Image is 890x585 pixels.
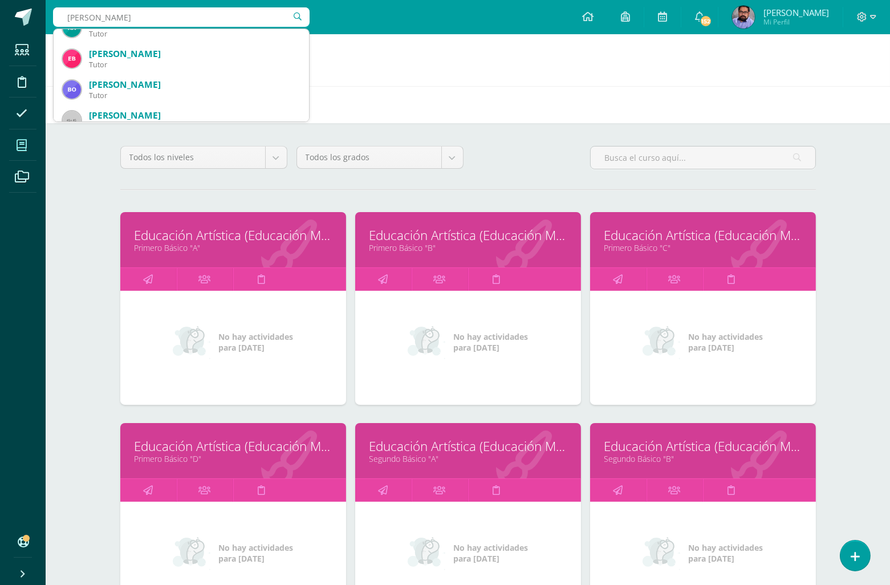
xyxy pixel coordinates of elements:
[53,7,310,27] input: Busca un usuario...
[135,226,332,244] a: Educación Artística (Educación Musical)
[453,542,528,564] span: No hay actividades para [DATE]
[135,242,332,253] a: Primero Básico "A"
[297,147,463,168] a: Todos los grados
[89,91,300,100] div: Tutor
[89,109,300,121] div: [PERSON_NAME]
[218,331,293,353] span: No hay actividades para [DATE]
[218,542,293,564] span: No hay actividades para [DATE]
[173,536,210,570] img: no_activities_small.png
[89,60,300,70] div: Tutor
[306,147,433,168] span: Todos los grados
[604,437,802,455] a: Educación Artística (Educación Musical)
[591,147,815,169] input: Busca el curso aquí...
[732,6,755,29] img: 7c3d6755148f85b195babec4e2a345e8.png
[89,79,300,91] div: [PERSON_NAME]
[173,325,210,359] img: no_activities_small.png
[63,50,81,68] img: 2ed9f767c3993e8355abd01c725c86ee.png
[129,147,257,168] span: Todos los niveles
[369,226,567,244] a: Educación Artística (Educación Musical)
[604,453,802,464] a: Segundo Básico "B"
[763,7,829,18] span: [PERSON_NAME]
[643,325,680,359] img: no_activities_small.png
[604,242,802,253] a: Primero Básico "C"
[135,453,332,464] a: Primero Básico "D"
[408,325,445,359] img: no_activities_small.png
[688,331,763,353] span: No hay actividades para [DATE]
[63,111,81,129] img: 45x45
[369,453,567,464] a: Segundo Básico "A"
[643,536,680,570] img: no_activities_small.png
[604,226,802,244] a: Educación Artística (Educación Musical)
[700,15,712,27] span: 152
[688,542,763,564] span: No hay actividades para [DATE]
[121,147,287,168] a: Todos los niveles
[453,331,528,353] span: No hay actividades para [DATE]
[63,80,81,99] img: c8a9c5e4bb071f6c2da0a03b588096ca.png
[369,437,567,455] a: Educación Artística (Educación Musical)
[89,29,300,39] div: Tutor
[369,242,567,253] a: Primero Básico "B"
[135,437,332,455] a: Educación Artística (Educación Musical)
[89,48,300,60] div: [PERSON_NAME]
[408,536,445,570] img: no_activities_small.png
[763,17,829,27] span: Mi Perfil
